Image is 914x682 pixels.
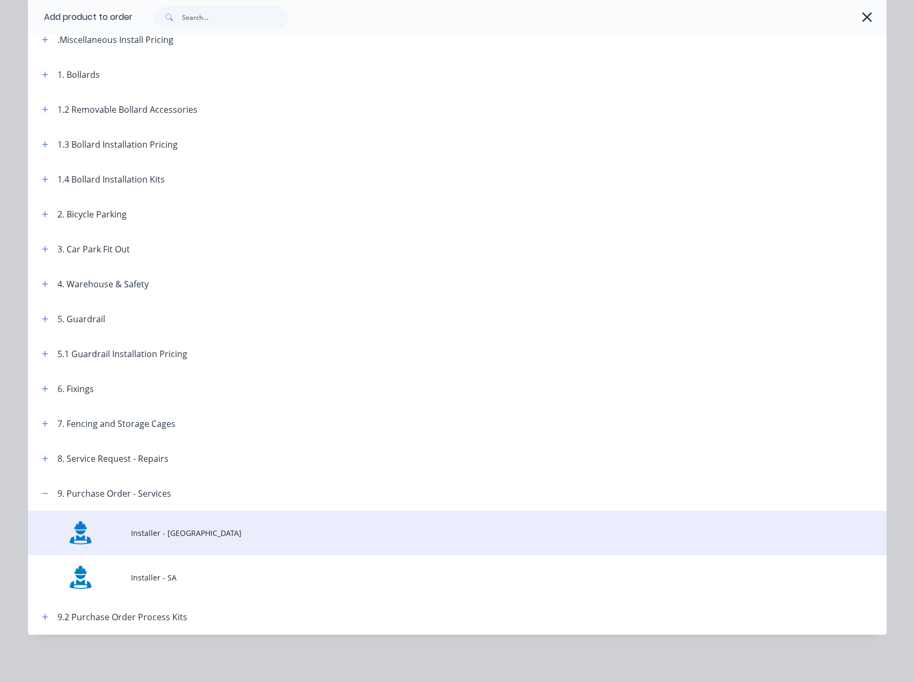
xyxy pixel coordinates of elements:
[57,347,187,360] div: 5.1 Guardrail Installation Pricing
[57,487,171,500] div: 9. Purchase Order - Services
[57,138,178,151] div: 1.3 Bollard Installation Pricing
[57,611,187,623] div: 9.2 Purchase Order Process Kits
[57,173,165,186] div: 1.4 Bollard Installation Kits
[57,313,105,325] div: 5. Guardrail
[57,68,100,81] div: 1. Bollards
[57,278,149,291] div: 4. Warehouse & Safety
[182,6,288,28] input: Search...
[131,527,735,539] span: Installer - [GEOGRAPHIC_DATA]
[57,243,130,256] div: 3. Car Park Fit Out
[57,382,94,395] div: 6. Fixings
[57,103,198,116] div: 1.2 Removable Bollard Accessories
[131,572,735,583] span: Installer - SA
[57,33,173,46] div: .Miscellaneous Install Pricing
[57,417,176,430] div: 7. Fencing and Storage Cages
[57,452,169,465] div: 8. Service Request - Repairs
[57,208,127,221] div: 2. Bicycle Parking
